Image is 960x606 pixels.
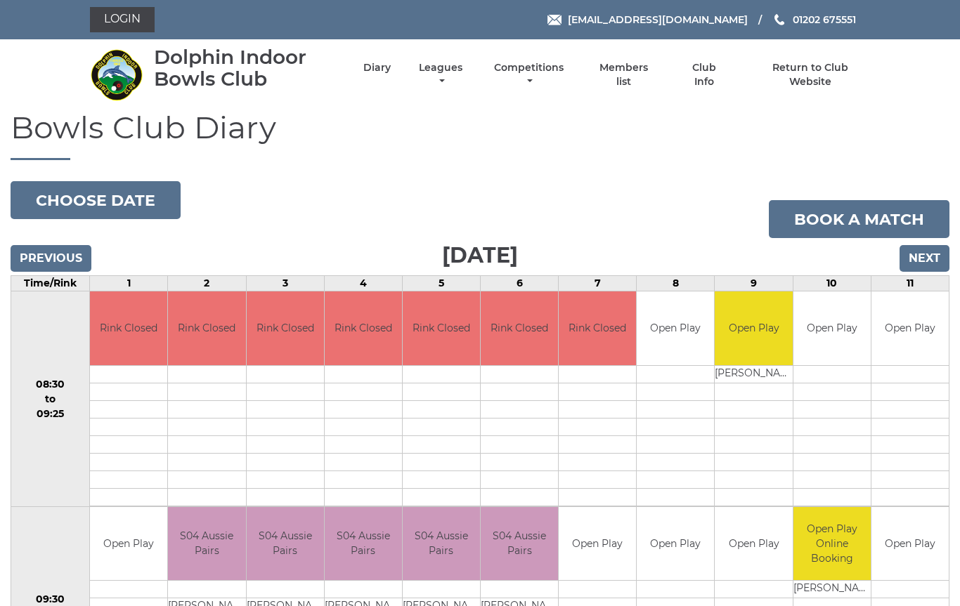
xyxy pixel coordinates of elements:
[481,276,559,291] td: 6
[363,61,391,74] a: Diary
[871,276,949,291] td: 11
[11,245,91,272] input: Previous
[568,13,748,26] span: [EMAIL_ADDRESS][DOMAIN_NAME]
[325,291,402,365] td: Rink Closed
[11,181,181,219] button: Choose date
[793,13,856,26] span: 01202 675551
[592,61,656,88] a: Members list
[90,291,167,365] td: Rink Closed
[247,291,324,365] td: Rink Closed
[11,110,949,160] h1: Bowls Club Diary
[559,291,636,365] td: Rink Closed
[637,507,714,581] td: Open Play
[90,48,143,101] img: Dolphin Indoor Bowls Club
[793,291,871,365] td: Open Play
[871,507,949,581] td: Open Play
[715,507,792,581] td: Open Play
[715,291,792,365] td: Open Play
[681,61,727,88] a: Club Info
[559,507,636,581] td: Open Play
[900,245,949,272] input: Next
[324,276,402,291] td: 4
[481,507,558,581] td: S04 Aussie Pairs
[793,276,871,291] td: 10
[11,276,90,291] td: Time/Rink
[751,61,870,88] a: Return to Club Website
[481,291,558,365] td: Rink Closed
[90,7,155,32] a: Login
[715,276,793,291] td: 9
[325,507,402,581] td: S04 Aussie Pairs
[154,46,339,90] div: Dolphin Indoor Bowls Club
[774,14,784,25] img: Phone us
[403,291,480,365] td: Rink Closed
[90,507,167,581] td: Open Play
[11,291,90,507] td: 08:30 to 09:25
[415,61,466,88] a: Leagues
[559,276,637,291] td: 7
[871,291,949,365] td: Open Play
[547,12,748,27] a: Email [EMAIL_ADDRESS][DOMAIN_NAME]
[168,507,245,581] td: S04 Aussie Pairs
[793,581,871,598] td: [PERSON_NAME]
[793,507,871,581] td: Open Play Online Booking
[715,365,792,383] td: [PERSON_NAME]
[168,276,246,291] td: 2
[168,291,245,365] td: Rink Closed
[247,507,324,581] td: S04 Aussie Pairs
[769,200,949,238] a: Book a match
[491,61,567,88] a: Competitions
[772,12,856,27] a: Phone us 01202 675551
[90,276,168,291] td: 1
[637,291,714,365] td: Open Play
[637,276,715,291] td: 8
[246,276,324,291] td: 3
[403,507,480,581] td: S04 Aussie Pairs
[402,276,480,291] td: 5
[547,15,562,25] img: Email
